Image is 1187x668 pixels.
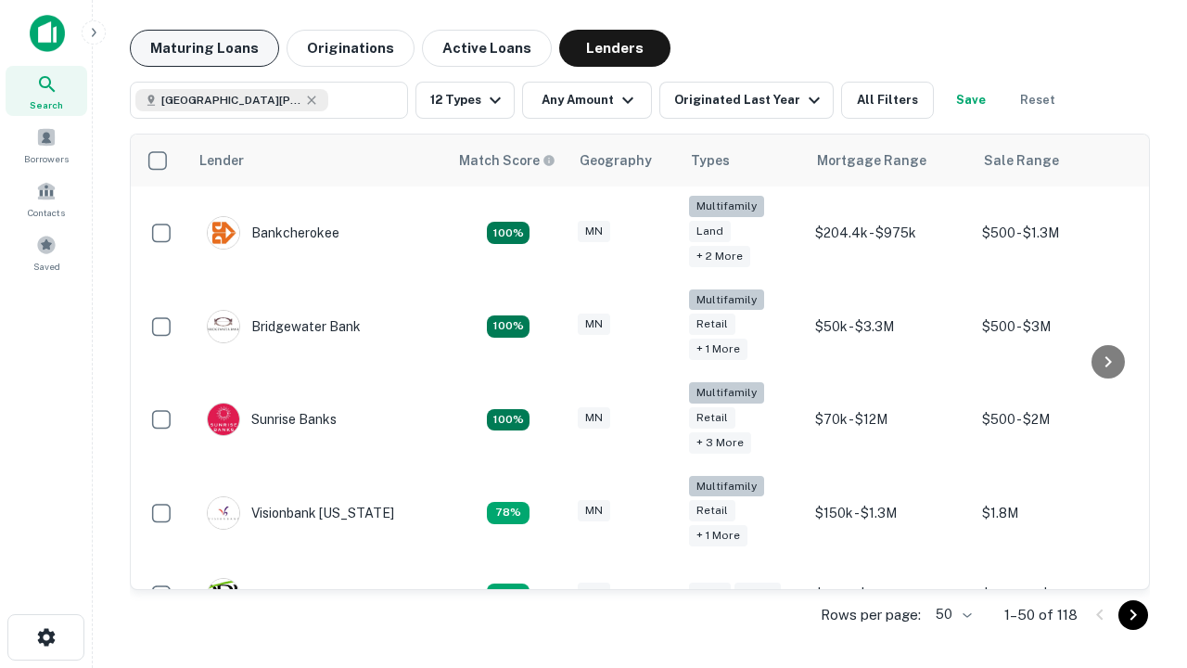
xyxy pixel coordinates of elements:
div: Capitalize uses an advanced AI algorithm to match your search with the best lender. The match sco... [459,150,555,171]
div: Matching Properties: 19, hasApolloMatch: undefined [487,222,530,244]
span: [GEOGRAPHIC_DATA][PERSON_NAME], [GEOGRAPHIC_DATA], [GEOGRAPHIC_DATA] [161,92,300,109]
div: Types [691,149,730,172]
span: Borrowers [24,151,69,166]
button: 12 Types [415,82,515,119]
div: Retail [689,314,735,335]
td: $204.4k - $975k [806,186,973,280]
button: Any Amount [522,82,652,119]
button: Save your search to get updates of matches that match your search criteria. [941,82,1001,119]
a: Search [6,66,87,116]
th: Types [680,135,806,186]
div: + 1 more [689,339,747,360]
div: Multifamily [689,476,764,497]
div: Bridgewater Bank [207,310,361,343]
td: $50k - $3.3M [806,280,973,374]
div: Matching Properties: 22, hasApolloMatch: undefined [487,315,530,338]
span: Saved [33,259,60,274]
button: Go to next page [1118,600,1148,630]
td: $150k - $1.3M [806,467,973,560]
button: All Filters [841,82,934,119]
div: MN [578,314,610,335]
th: Lender [188,135,448,186]
div: Matching Properties: 10, hasApolloMatch: undefined [487,584,530,606]
div: Geography [580,149,652,172]
div: MN [578,221,610,242]
a: Borrowers [6,120,87,170]
p: 1–50 of 118 [1004,604,1078,626]
div: Matching Properties: 30, hasApolloMatch: undefined [487,409,530,431]
th: Geography [568,135,680,186]
div: + 2 more [689,246,750,267]
img: picture [208,579,239,610]
td: $500 - $3M [973,280,1140,374]
img: picture [208,311,239,342]
div: Originated Last Year [674,89,825,111]
td: $500 - $1.3M [973,186,1140,280]
td: $1.8M [973,467,1140,560]
button: Originations [287,30,415,67]
button: Active Loans [422,30,552,67]
div: [GEOGRAPHIC_DATA] [207,578,389,611]
button: Originated Last Year [659,82,834,119]
div: MN [578,407,610,429]
div: Lender [199,149,244,172]
div: Land [689,583,731,604]
div: Sunrise Banks [207,403,337,436]
p: Rows per page: [821,604,921,626]
div: 50 [928,601,975,628]
button: Lenders [559,30,670,67]
div: Multifamily [689,382,764,404]
div: Mortgage Range [817,149,926,172]
div: MN [578,500,610,521]
img: capitalize-icon.png [30,15,65,52]
div: MN [578,583,610,604]
div: + 1 more [689,525,747,546]
div: Retail [689,500,735,521]
th: Capitalize uses an advanced AI algorithm to match your search with the best lender. The match sco... [448,135,568,186]
a: Saved [6,227,87,277]
div: Sale Range [984,149,1059,172]
h6: Match Score [459,150,552,171]
div: + 3 more [689,432,751,454]
div: Multifamily [689,196,764,217]
div: Retail [734,583,781,604]
td: $394.7k - $3.6M [973,559,1140,630]
img: picture [208,497,239,529]
td: $70k - $12M [806,373,973,467]
img: picture [208,217,239,249]
iframe: Chat Widget [1094,520,1187,609]
th: Sale Range [973,135,1140,186]
div: Matching Properties: 13, hasApolloMatch: undefined [487,502,530,524]
button: Maturing Loans [130,30,279,67]
div: Multifamily [689,289,764,311]
div: Land [689,221,731,242]
div: Visionbank [US_STATE] [207,496,394,530]
span: Contacts [28,205,65,220]
th: Mortgage Range [806,135,973,186]
td: $500 - $2M [973,373,1140,467]
div: Retail [689,407,735,429]
img: picture [208,404,239,435]
div: Bankcherokee [207,216,339,250]
a: Contacts [6,173,87,224]
button: Reset [1008,82,1067,119]
span: Search [30,97,63,112]
td: $3.1M - $16.1M [806,559,973,630]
